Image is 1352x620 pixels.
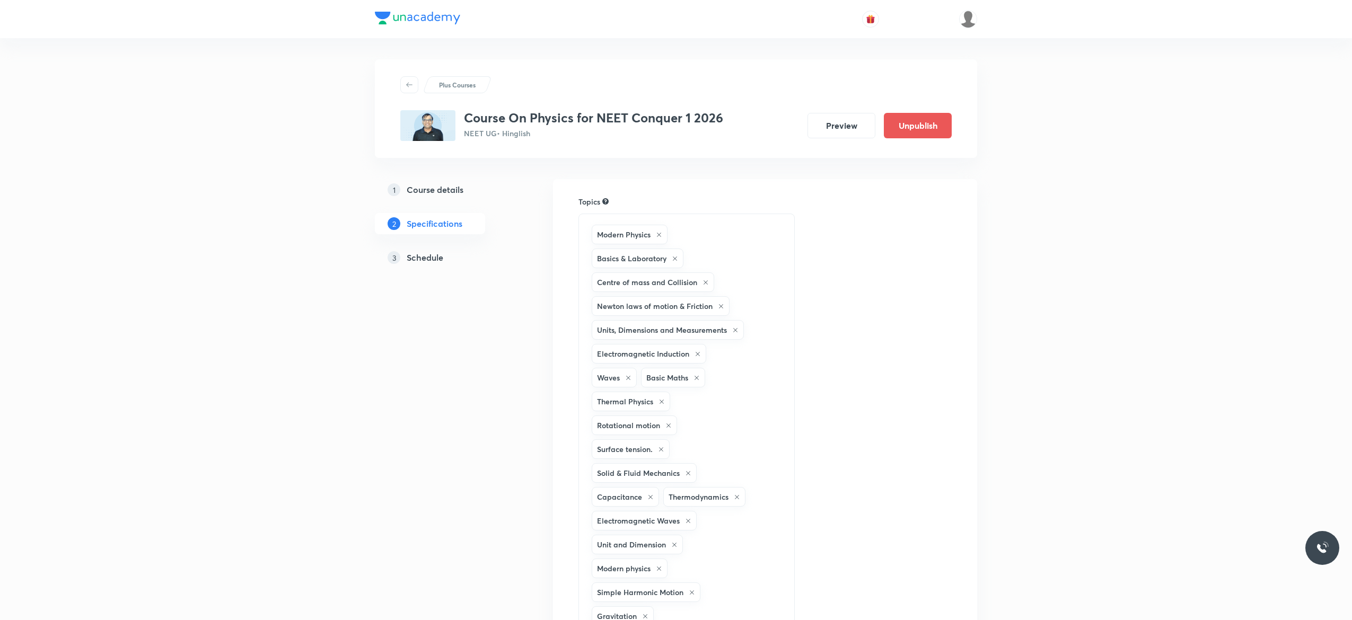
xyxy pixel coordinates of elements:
button: Preview [807,113,875,138]
img: ttu [1316,542,1329,554]
h6: Basic Maths [646,372,688,383]
h6: Solid & Fluid Mechanics [597,467,680,479]
h6: Newton laws of motion & Friction [597,300,713,312]
h6: Waves [597,372,620,383]
h6: Centre of mass and Collision [597,277,697,288]
h6: Capacitance [597,491,642,502]
h6: Topics [578,196,600,207]
h5: Schedule [407,251,443,264]
h6: Simple Harmonic Motion [597,587,683,598]
h6: Units, Dimensions and Measurements [597,324,727,335]
h6: Electromagnetic Waves [597,515,680,526]
p: 1 [388,183,400,196]
p: 3 [388,251,400,264]
img: 654002F0-7449-4DD1-8EE0-A53448540B0C_plus.png [400,110,455,141]
h6: Modern Physics [597,229,651,240]
div: Search for topics [602,197,609,206]
h5: Course details [407,183,463,196]
h6: Basics & Laboratory [597,253,666,264]
h3: Course On Physics for NEET Conquer 1 2026 [464,110,723,126]
h5: Specifications [407,217,462,230]
h6: Unit and Dimension [597,539,666,550]
img: Company Logo [375,12,460,24]
a: 1Course details [375,179,519,200]
h6: Rotational motion [597,420,660,431]
button: avatar [862,11,879,28]
h6: Surface tension. [597,444,653,455]
p: Plus Courses [439,80,476,90]
button: Unpublish [884,113,952,138]
p: 2 [388,217,400,230]
h6: Thermal Physics [597,396,653,407]
h6: Thermodynamics [669,491,728,502]
a: Company Logo [375,12,460,27]
img: avatar [866,14,875,24]
img: Anuruddha Kumar [959,10,977,28]
a: 3Schedule [375,247,519,268]
h6: Electromagnetic Induction [597,348,689,359]
h6: Modern physics [597,563,651,574]
p: NEET UG • Hinglish [464,128,723,139]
